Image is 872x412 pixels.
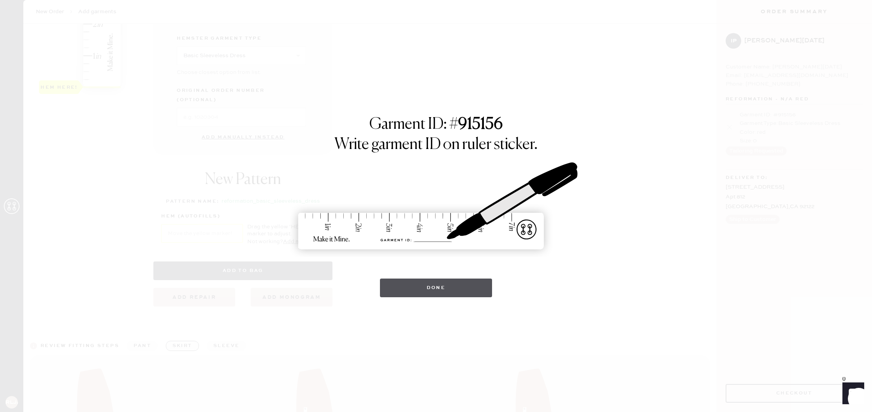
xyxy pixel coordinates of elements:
h1: Garment ID: # [369,115,503,135]
button: Done [380,279,492,297]
iframe: Front Chat [835,377,868,410]
h1: Write garment ID on ruler sticker. [334,135,538,154]
img: ruler-sticker-sharpie.svg [290,142,582,271]
strong: 915156 [458,117,503,132]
